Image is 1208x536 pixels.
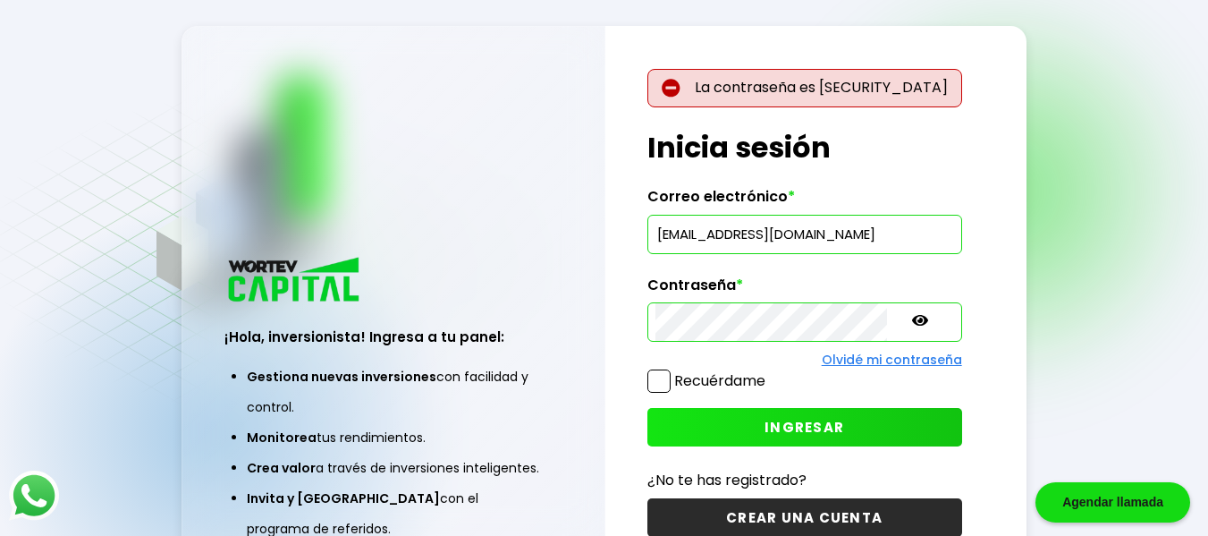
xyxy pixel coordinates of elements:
[647,69,962,107] p: La contraseña es [SECURITY_DATA]
[647,277,962,303] label: Contraseña
[647,408,962,447] button: INGRESAR
[9,471,59,521] img: logos_whatsapp-icon.242b2217.svg
[647,188,962,215] label: Correo electrónico
[765,418,844,437] span: INGRESAR
[247,422,540,453] li: tus rendimientos.
[247,429,317,447] span: Monitorea
[655,216,954,253] input: hola@wortev.capital
[224,327,562,347] h3: ¡Hola, inversionista! Ingresa a tu panel:
[674,370,765,391] label: Recuérdame
[247,362,540,422] li: con facilidad y control.
[247,489,440,507] span: Invita y [GEOGRAPHIC_DATA]
[247,459,316,477] span: Crea valor
[247,453,540,483] li: a través de inversiones inteligentes.
[662,79,680,98] img: error-circle.027baa21.svg
[822,351,962,369] a: Olvidé mi contraseña
[224,255,366,308] img: logo_wortev_capital
[1035,482,1190,523] div: Agendar llamada
[647,126,962,169] h1: Inicia sesión
[647,469,962,491] p: ¿No te has registrado?
[247,368,436,386] span: Gestiona nuevas inversiones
